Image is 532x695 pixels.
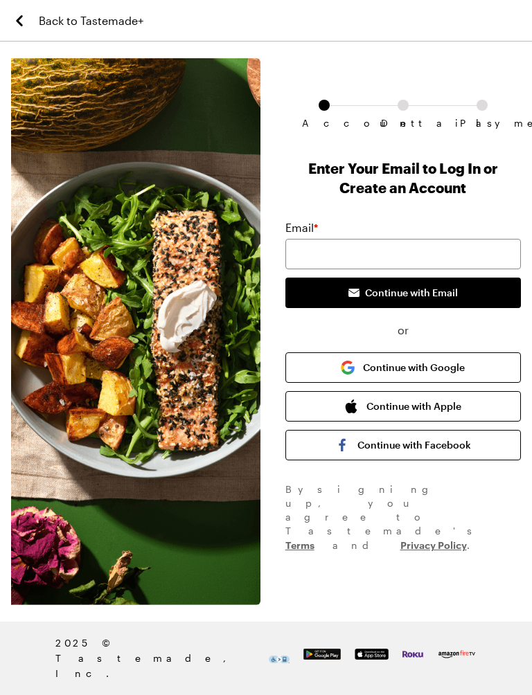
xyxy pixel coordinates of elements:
button: Continue with Apple [285,391,521,422]
img: This icon serves as a link to download the Level Access assistive technology app for individuals ... [269,656,290,663]
span: Details [381,118,425,129]
a: Google Play [303,647,341,669]
a: App Store [355,647,388,669]
a: Amazon Fire TV [437,647,477,669]
span: or [285,322,521,339]
a: Roku [402,647,423,669]
span: Account [302,118,346,129]
span: Payment [460,118,504,129]
ol: Subscription checkout form navigation [285,100,521,118]
button: Continue with Google [285,352,521,383]
a: Privacy Policy [400,538,467,551]
img: Google Play [303,649,341,660]
span: 2025 © Tastemade, Inc. [55,635,269,681]
span: Back to Tastemade+ [39,12,143,29]
button: Continue with Email [285,278,521,308]
a: This icon serves as a link to download the Level Access assistive technology app for individuals ... [269,651,290,666]
a: Terms [285,538,314,551]
div: By signing up , you agree to Tastemade's and . [285,482,521,552]
img: Amazon Fire TV [437,649,477,660]
label: Email [285,219,318,236]
img: Roku [402,649,423,660]
img: App Store [355,649,388,660]
h1: Enter Your Email to Log In or Create an Account [285,159,521,197]
span: Continue with Email [365,286,458,300]
button: Continue with Facebook [285,430,521,460]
